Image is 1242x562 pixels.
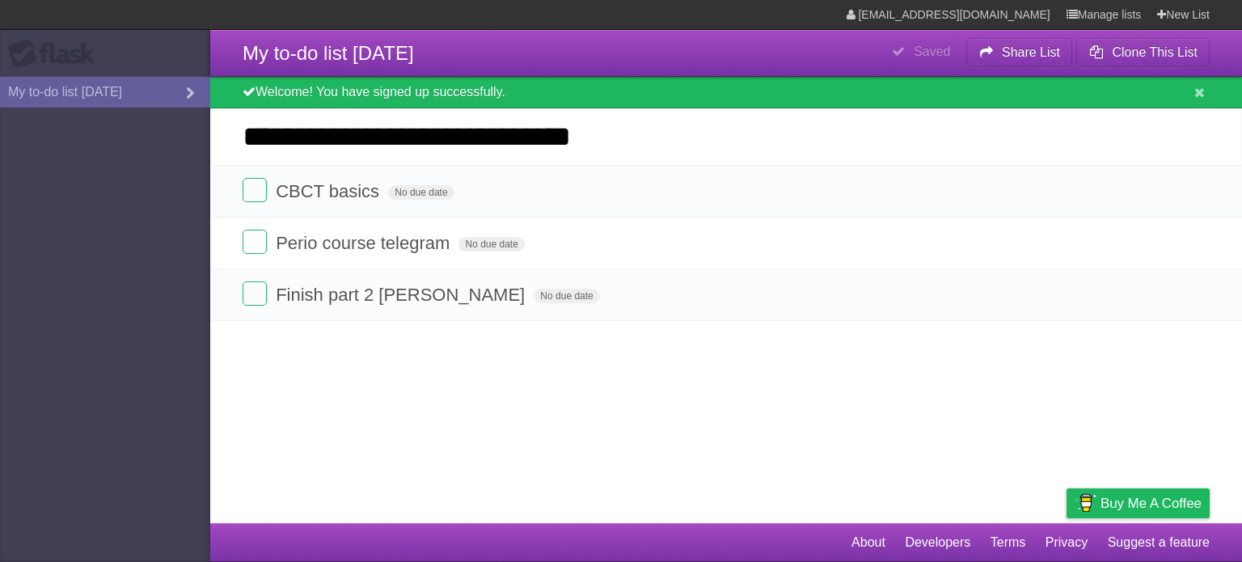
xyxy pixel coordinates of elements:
span: No due date [534,289,599,303]
a: About [851,527,885,558]
button: Clone This List [1076,38,1210,67]
span: Perio course telegram [276,233,454,253]
b: Share List [1002,45,1060,59]
button: Share List [966,38,1073,67]
span: CBCT basics [276,181,383,201]
span: My to-do list [DATE] [243,42,414,64]
a: Developers [905,527,970,558]
div: Flask [8,40,105,69]
a: Terms [991,527,1026,558]
label: Done [243,178,267,202]
span: No due date [388,185,454,200]
b: Saved [914,44,950,58]
label: Done [243,230,267,254]
a: Privacy [1046,527,1088,558]
a: Suggest a feature [1108,527,1210,558]
img: Buy me a coffee [1075,489,1096,517]
label: Done [243,281,267,306]
b: Clone This List [1112,45,1198,59]
div: Welcome! You have signed up successfully. [210,77,1242,108]
span: Buy me a coffee [1100,489,1202,518]
span: No due date [458,237,524,251]
a: Buy me a coffee [1067,488,1210,518]
span: Finish part 2 [PERSON_NAME] [276,285,529,305]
